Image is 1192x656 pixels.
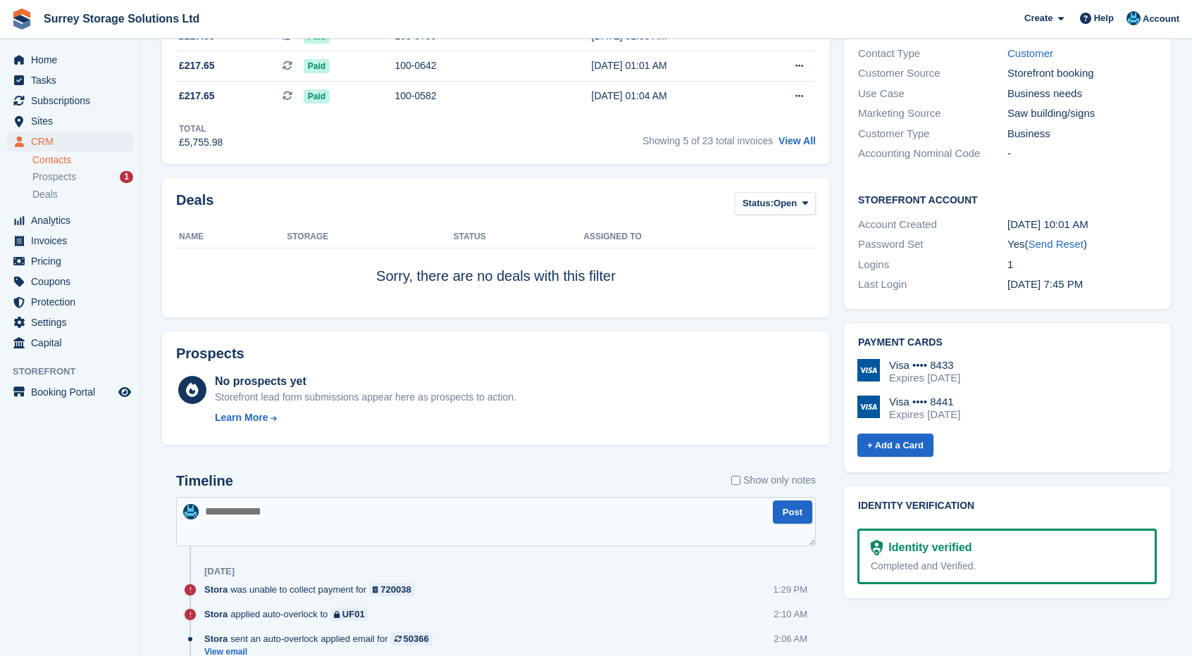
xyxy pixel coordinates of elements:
[7,292,133,312] a: menu
[858,217,1007,233] div: Account Created
[31,251,116,271] span: Pricing
[773,500,812,524] button: Post
[857,359,880,381] img: Visa Logo
[858,192,1157,206] h2: Storefront Account
[1028,238,1083,250] a: Send Reset
[858,257,1007,273] div: Logins
[179,58,215,73] span: £217.65
[204,607,375,621] div: applied auto-overlock to
[642,135,773,146] span: Showing 5 of 23 total invoices
[204,566,235,577] div: [DATE]
[7,382,133,402] a: menu
[7,333,133,353] a: menu
[32,187,133,202] a: Deals
[1143,12,1179,26] span: Account
[376,268,616,284] span: Sorry, there are no deals with this filter
[7,231,133,251] a: menu
[774,196,797,210] span: Open
[1024,238,1086,250] span: ( )
[1007,47,1053,59] a: Customer
[204,583,422,596] div: was unable to collect payment for
[176,346,244,362] h2: Prospects
[13,365,140,379] span: Storefront
[7,132,133,151] a: menu
[1007,65,1157,82] div: Storefront booking
[858,65,1007,82] div: Customer Source
[889,396,960,408] div: Visa •••• 8441
[183,504,199,519] img: Sonny Harverson
[369,583,415,596] a: 720038
[215,373,516,390] div: No prospects yet
[731,473,816,488] label: Show only notes
[871,559,1143,574] div: Completed and Verified.
[7,111,133,131] a: menu
[395,58,553,73] div: 100-0642
[31,272,116,291] span: Coupons
[215,390,516,405] div: Storefront lead form submissions appear here as prospects to action.
[1007,236,1157,253] div: Yes
[889,359,960,372] div: Visa •••• 8433
[31,50,116,70] span: Home
[889,372,960,384] div: Expires [DATE]
[31,210,116,230] span: Analytics
[32,188,58,201] span: Deals
[32,170,133,184] a: Prospects 1
[304,59,330,73] span: Paid
[858,146,1007,162] div: Accounting Nominal Code
[1007,126,1157,142] div: Business
[858,337,1157,348] h2: Payment cards
[1024,11,1053,25] span: Create
[215,410,516,425] a: Learn More
[176,226,287,248] th: Name
[380,583,411,596] div: 720038
[731,473,740,488] input: Show only notes
[38,7,205,30] a: Surrey Storage Solutions Ltd
[176,473,233,489] h2: Timeline
[774,607,807,621] div: 2:10 AM
[7,70,133,90] a: menu
[31,292,116,312] span: Protection
[1007,278,1083,290] time: 2024-08-18 18:45:04 UTC
[592,89,753,103] div: [DATE] 01:04 AM
[1007,257,1157,273] div: 1
[857,434,933,457] a: + Add a Card
[31,313,116,332] span: Settings
[7,272,133,291] a: menu
[858,500,1157,512] h2: Identity verification
[204,632,440,645] div: sent an auto-overlock applied email for
[204,632,228,645] span: Stora
[1007,86,1157,102] div: Business needs
[858,126,1007,142] div: Customer Type
[179,89,215,103] span: £217.65
[176,192,213,218] h2: Deals
[342,607,365,621] div: UF01
[31,70,116,90] span: Tasks
[1007,146,1157,162] div: -
[391,632,433,645] a: 50366
[330,607,368,621] a: UF01
[120,171,133,183] div: 1
[179,135,223,150] div: £5,755.98
[743,196,774,210] span: Status:
[871,540,883,555] img: Identity Verification Ready
[454,226,584,248] th: Status
[857,396,880,418] img: Visa Logo
[1007,217,1157,233] div: [DATE] 10:01 AM
[31,132,116,151] span: CRM
[774,583,807,596] div: 1:29 PM
[7,313,133,332] a: menu
[1094,11,1114,25] span: Help
[7,251,133,271] a: menu
[1007,106,1157,122] div: Saw building/signs
[204,607,228,621] span: Stora
[7,210,133,230] a: menu
[1126,11,1141,25] img: Sonny Harverson
[215,410,268,425] div: Learn More
[11,8,32,30] img: stora-icon-8386f47178a22dfd0bd8f6a31ec36ba5ce8667c1dd55bd0f319d3a0aa187defe.svg
[32,170,76,184] span: Prospects
[395,89,553,103] div: 100-0582
[304,89,330,103] span: Paid
[7,91,133,111] a: menu
[31,333,116,353] span: Capital
[858,236,1007,253] div: Password Set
